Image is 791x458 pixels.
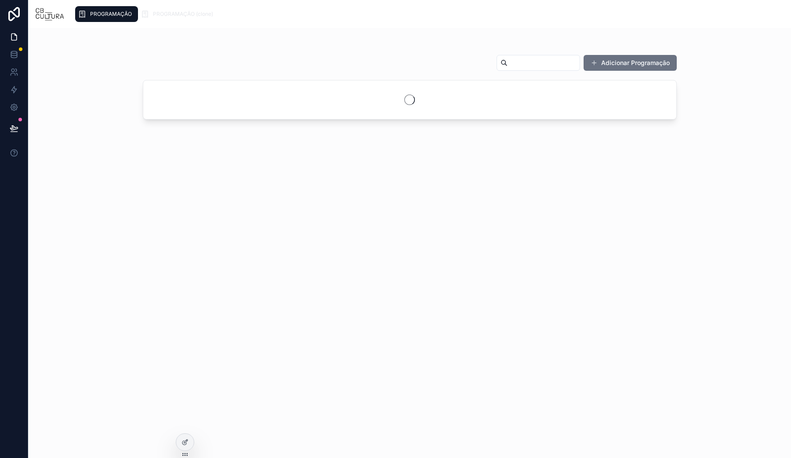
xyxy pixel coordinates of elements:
[72,4,784,24] div: scrollable content
[153,11,213,18] span: PROGRAMAÇÃO (clone)
[75,6,138,22] a: PROGRAMAÇÃO
[584,55,677,71] button: Adicionar Programação
[138,6,219,22] a: PROGRAMAÇÃO (clone)
[35,7,65,21] img: App logo
[90,11,132,18] span: PROGRAMAÇÃO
